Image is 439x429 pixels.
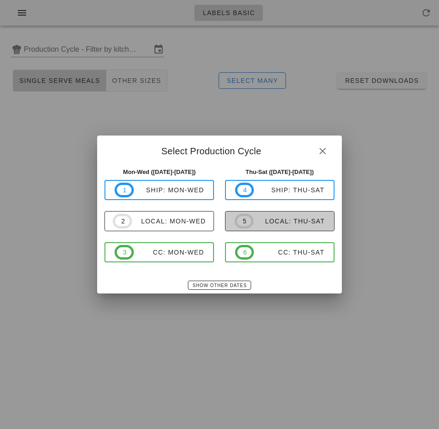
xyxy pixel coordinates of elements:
button: 2local: Mon-Wed [104,211,214,231]
span: 5 [242,216,246,226]
span: 6 [243,247,247,257]
div: local: Mon-Wed [132,217,206,225]
span: Show Other Dates [192,283,247,288]
div: ship: Thu-Sat [254,186,324,194]
span: 1 [122,185,126,195]
button: 1ship: Mon-Wed [104,180,214,200]
span: 4 [243,185,247,195]
div: local: Thu-Sat [253,217,325,225]
div: ship: Mon-Wed [134,186,204,194]
strong: Mon-Wed ([DATE]-[DATE]) [123,168,196,175]
button: 5local: Thu-Sat [225,211,335,231]
button: 4ship: Thu-Sat [225,180,335,200]
span: 2 [121,216,124,226]
div: CC: Thu-Sat [254,249,324,256]
strong: Thu-Sat ([DATE]-[DATE]) [246,168,314,175]
span: 3 [122,247,126,257]
div: CC: Mon-Wed [134,249,204,256]
button: 6CC: Thu-Sat [225,242,335,262]
button: Show Other Dates [188,281,251,290]
button: 3CC: Mon-Wed [104,242,214,262]
div: Select Production Cycle [97,136,341,164]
